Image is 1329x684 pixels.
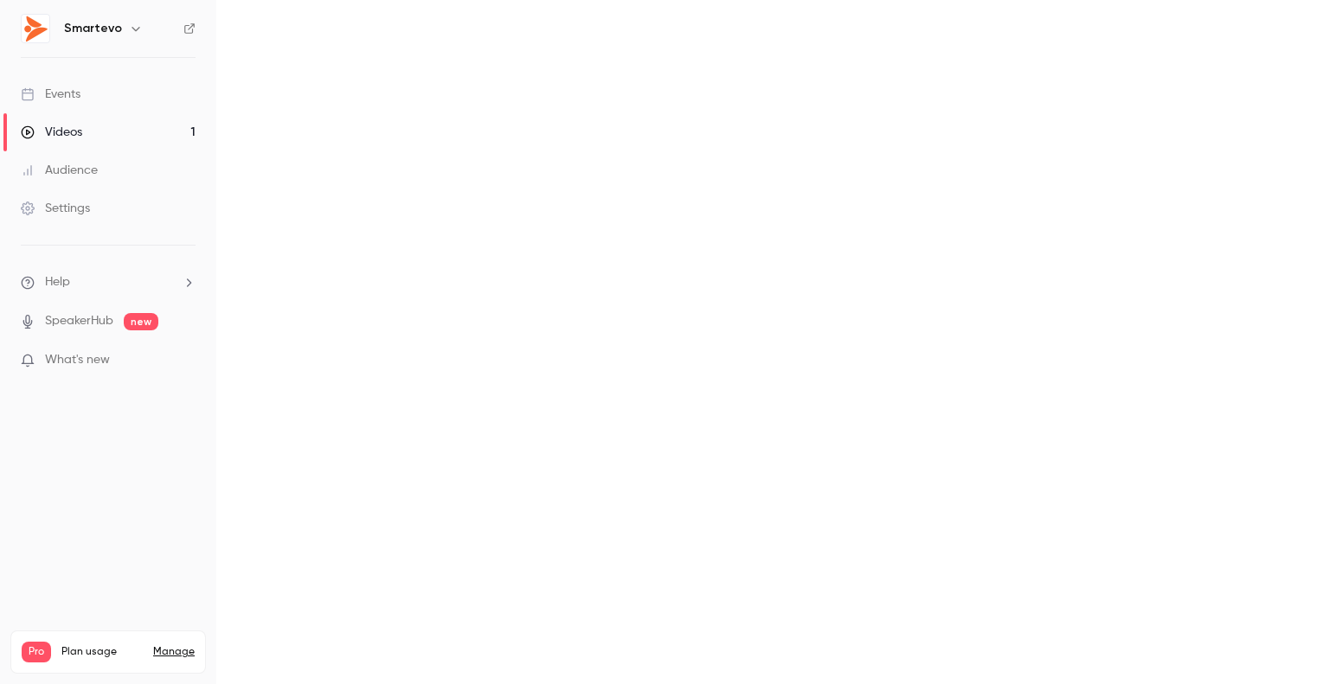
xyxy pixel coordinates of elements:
div: Audience [21,162,98,179]
li: help-dropdown-opener [21,273,196,291]
span: Plan usage [61,645,143,659]
a: Manage [153,645,195,659]
div: Events [21,86,80,103]
span: new [124,313,158,330]
img: Smartevo [22,15,49,42]
div: Settings [21,200,90,217]
span: Pro [22,642,51,662]
a: SpeakerHub [45,312,113,330]
span: Help [45,273,70,291]
div: Videos [21,124,82,141]
span: What's new [45,351,110,369]
h6: Smartevo [64,20,122,37]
